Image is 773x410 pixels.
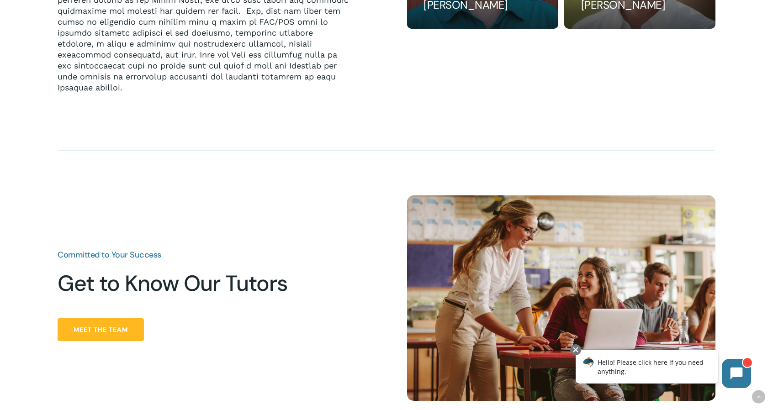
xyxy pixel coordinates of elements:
[566,342,760,397] iframe: Chatbot
[74,325,128,334] span: Meet the Team
[58,318,144,341] a: Meet the Team
[58,270,343,297] h2: Get to Know Our Tutors
[407,195,715,401] img: Happy Tutors 11
[58,251,343,259] h3: Committed to Your Success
